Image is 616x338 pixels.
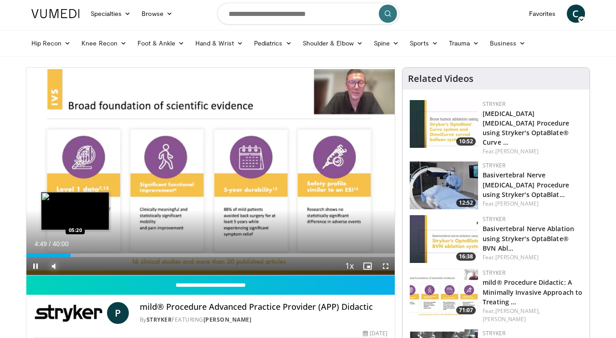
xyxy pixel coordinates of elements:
[377,257,395,275] button: Fullscreen
[483,200,582,208] div: Feat.
[26,34,76,52] a: Hip Recon
[483,147,582,156] div: Feat.
[136,5,178,23] a: Browse
[410,215,478,263] img: efc84703-49da-46b6-9c7b-376f5723817c.150x105_q85_crop-smart_upscale.jpg
[495,200,539,207] a: [PERSON_NAME]
[567,5,585,23] a: C
[147,316,172,323] a: Stryker
[484,34,531,52] a: Business
[483,109,569,146] a: [MEDICAL_DATA] [MEDICAL_DATA] Procedure using Stryker's OptaBlate® Curve …
[483,224,574,252] a: Basivertebral Nerve Ablation using Stryker's OptaBlate® BVN Abl…
[410,161,478,209] a: 12:52
[483,307,582,323] div: Feat.
[368,34,404,52] a: Spine
[204,316,252,323] a: [PERSON_NAME]
[249,34,297,52] a: Pediatrics
[140,302,387,312] h4: mild® Procedure Advanced Practice Provider (APP) Didactic
[456,199,476,207] span: 12:52
[483,161,505,169] a: Stryker
[410,269,478,317] a: 71:07
[217,3,399,25] input: Search topics, interventions
[404,34,443,52] a: Sports
[483,278,582,306] a: mild® Procedure Didactic: A Minimally Invasive Approach to Treating …
[408,73,473,84] h4: Related Videos
[410,269,478,317] img: 9d4bc2db-bb55-4b2e-be96-a2b6c3db8f79.150x105_q85_crop-smart_upscale.jpg
[495,307,540,315] a: [PERSON_NAME],
[483,315,526,323] a: [PERSON_NAME]
[190,34,249,52] a: Hand & Wrist
[495,147,539,155] a: [PERSON_NAME]
[26,257,45,275] button: Pause
[495,253,539,261] a: [PERSON_NAME]
[340,257,358,275] button: Playback Rate
[76,34,132,52] a: Knee Recon
[483,100,505,108] a: Stryker
[358,257,377,275] button: Enable picture-in-picture mode
[410,100,478,148] a: 10:52
[85,5,137,23] a: Specialties
[443,34,485,52] a: Trauma
[483,329,505,337] a: Stryker
[524,5,561,23] a: Favorites
[410,100,478,148] img: 0f0d9d51-420c-42d6-ac87-8f76a25ca2f4.150x105_q85_crop-smart_upscale.jpg
[483,253,582,262] div: Feat.
[52,240,68,247] span: 40:00
[456,137,476,146] span: 10:52
[132,34,190,52] a: Foot & Ankle
[35,240,47,247] span: 4:49
[410,215,478,263] a: 16:38
[410,161,478,209] img: defb5e87-9a59-4e45-9c94-ca0bb38673d3.150x105_q85_crop-smart_upscale.jpg
[483,171,569,198] a: Basivertebral Nerve [MEDICAL_DATA] Procedure using Stryker's OptaBlat…
[483,269,505,277] a: Stryker
[363,329,387,338] div: [DATE]
[140,316,387,324] div: By FEATURING
[483,215,505,223] a: Stryker
[107,302,129,324] a: P
[456,252,476,261] span: 16:38
[45,257,63,275] button: Mute
[26,68,395,276] video-js: Video Player
[34,302,103,324] img: Stryker
[31,9,80,18] img: VuMedi Logo
[41,192,109,230] img: image.jpeg
[26,253,395,257] div: Progress Bar
[297,34,368,52] a: Shoulder & Elbow
[456,306,476,314] span: 71:07
[49,240,51,247] span: /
